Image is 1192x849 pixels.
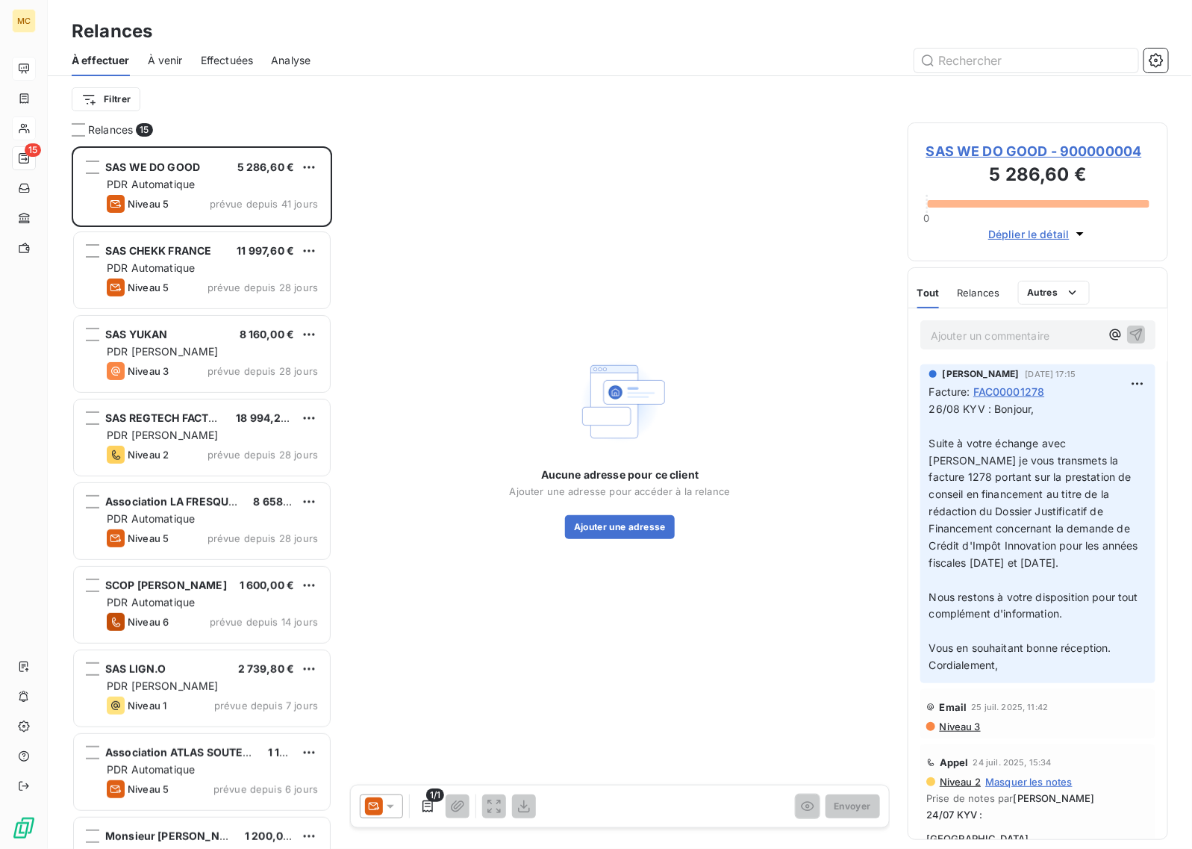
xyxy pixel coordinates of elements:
span: prévue depuis 28 jours [207,365,318,377]
span: prévue depuis 28 jours [207,449,318,461]
span: prévue depuis 7 jours [214,700,318,712]
span: Aucune adresse pour ce client [541,467,699,482]
span: Déplier le détail [988,226,1070,242]
h3: 5 286,60 € [926,161,1149,191]
span: prévue depuis 28 jours [207,532,318,544]
span: Tout [917,287,940,299]
span: [PERSON_NAME] [943,367,1020,381]
span: Association ATLAS SOUTENIR LES COMPETENCES (OPCO [105,746,405,759]
span: FAC00001278 [973,384,1045,399]
span: PDR [PERSON_NAME] [107,345,219,358]
span: 2 739,80 € [238,662,295,675]
span: 1 200,00 € [245,830,300,842]
span: prévue depuis 14 jours [210,616,318,628]
span: Effectuées [201,53,254,68]
span: Niveau 6 [128,616,169,628]
span: SAS YUKAN [105,328,167,340]
span: prévue depuis 41 jours [210,198,318,210]
button: Envoyer [826,794,880,818]
span: Analyse [271,53,311,68]
span: Masquer les notes [985,776,1073,788]
span: Email [940,701,967,713]
span: Ajouter une adresse pour accéder à la relance [510,485,731,497]
span: À venir [148,53,183,68]
span: SAS WE DO GOOD [105,161,200,173]
span: [PERSON_NAME] [1013,792,1094,804]
span: SAS CHEKK FRANCE [105,244,211,257]
input: Rechercher [914,49,1138,72]
span: Niveau 3 [938,721,981,733]
span: Monsieur [PERSON_NAME] [105,830,247,842]
span: Facture : [929,384,970,399]
span: PDR Automatique [107,178,195,190]
span: 24 juil. 2025, 15:34 [973,758,1052,767]
span: Niveau 2 [128,449,169,461]
span: 18 994,20 € [236,411,298,424]
span: 0 [924,212,930,224]
span: PDR Automatique [107,596,195,609]
span: 5 286,60 € [237,161,295,173]
span: Relances [957,287,999,299]
span: SAS WE DO GOOD - 900000004 [926,141,1149,161]
span: Niveau 2 [938,776,981,788]
span: 25 juil. 2025, 11:42 [972,703,1049,712]
span: PDR Automatique [107,763,195,776]
span: PDR Automatique [107,261,195,274]
span: SCOP [PERSON_NAME] [105,579,227,591]
span: 8 658,00 € [253,495,311,508]
span: Prise de notes par [926,792,1149,804]
button: Ajouter une adresse [565,515,675,539]
h3: Relances [72,18,152,45]
span: À effectuer [72,53,130,68]
span: SAS REGTECH FACTORY [105,411,231,424]
span: Nous restons à votre disposition pour tout complément d'information. [929,591,1141,621]
img: Empty state [572,354,668,450]
span: Niveau 1 [128,700,166,712]
span: Appel [940,756,969,768]
span: Niveau 5 [128,783,169,795]
span: 26/08 KYV : Bonjour, [929,402,1035,415]
button: Autres [1018,281,1090,305]
span: Cordialement, [929,659,999,671]
button: Déplier le détail [984,226,1092,243]
span: PDR Automatique [107,512,195,525]
span: Niveau 5 [128,532,169,544]
img: Logo LeanPay [12,816,36,840]
span: [DATE] 17:15 [1026,370,1076,379]
span: 1 600,00 € [240,579,295,591]
div: MC [12,9,36,33]
span: Niveau 3 [128,365,169,377]
span: prévue depuis 28 jours [207,282,318,293]
span: SAS LIGN.O [105,662,166,675]
span: 8 160,00 € [240,328,295,340]
span: 15 [136,123,152,137]
span: Relances [88,122,133,137]
span: Suite à votre échange avec [PERSON_NAME] je vous transmets la facture 1278 portant sur la prestat... [929,437,1141,569]
span: 15 [25,143,41,157]
span: 1 104,00 € [268,746,321,759]
span: Association LA FRESQUE DU CLIMAT [105,495,296,508]
iframe: Intercom live chat [1141,798,1177,834]
span: 1/1 [426,789,444,802]
span: PDR [PERSON_NAME] [107,429,219,441]
span: Niveau 5 [128,198,169,210]
span: Vous en souhaitant bonne réception. [929,641,1111,654]
span: prévue depuis 6 jours [213,783,318,795]
span: 11 997,60 € [237,244,294,257]
button: Filtrer [72,87,140,111]
span: Niveau 5 [128,282,169,293]
span: PDR [PERSON_NAME] [107,679,219,692]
